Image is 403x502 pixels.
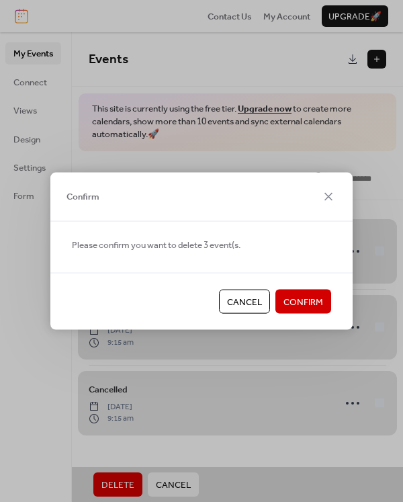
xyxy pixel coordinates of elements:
[72,238,240,251] span: Please confirm you want to delete 3 event(s.
[275,290,331,314] button: Confirm
[283,296,323,309] span: Confirm
[219,290,270,314] button: Cancel
[227,296,262,309] span: Cancel
[66,190,99,204] span: Confirm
